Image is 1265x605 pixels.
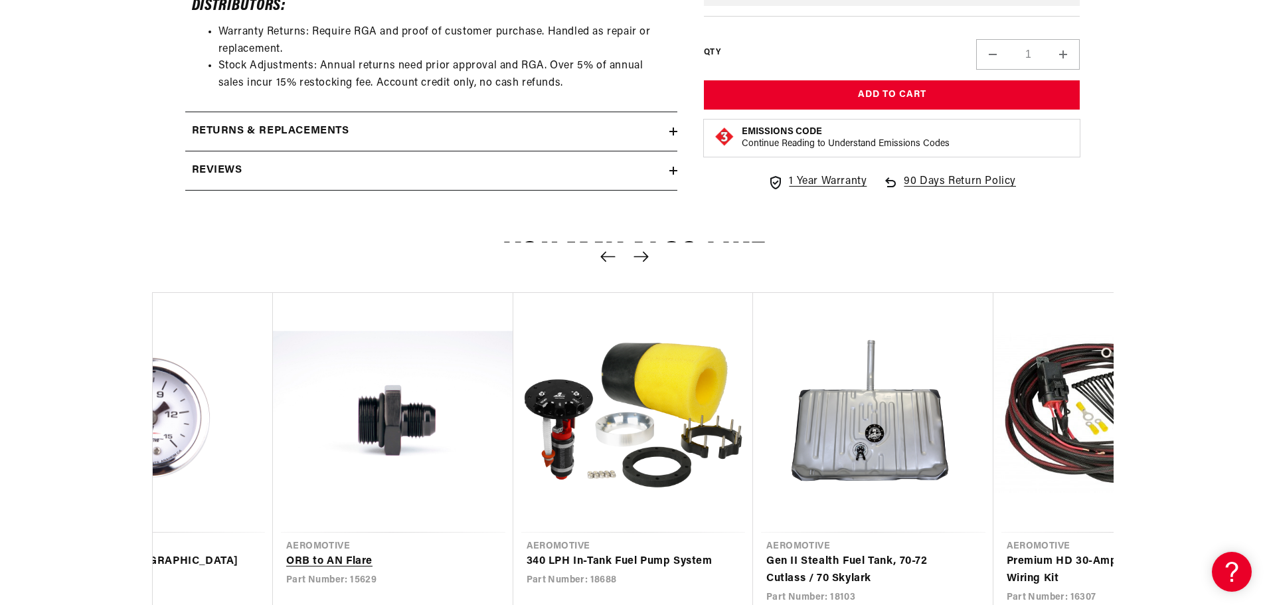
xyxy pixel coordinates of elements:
span: 90 Days Return Policy [904,173,1016,204]
h2: You may also like [152,241,1114,272]
a: Fuel Pressure [GEOGRAPHIC_DATA] [46,553,247,570]
summary: Returns & replacements [185,112,677,151]
li: Stock Adjustments: Annual returns need prior approval and RGA. Over 5% of annual sales incur 15% ... [218,58,671,92]
button: Previous slide [594,242,623,272]
button: Next slide [627,242,656,272]
h2: Returns & replacements [192,123,349,140]
h2: Reviews [192,162,242,179]
span: 1 Year Warranty [789,173,867,191]
a: 90 Days Return Policy [883,173,1016,204]
a: ORB to AN Flare [286,553,487,570]
button: Emissions CodeContinue Reading to Understand Emissions Codes [742,126,950,150]
summary: Reviews [185,151,677,190]
img: Emissions code [714,126,735,147]
p: Continue Reading to Understand Emissions Codes [742,138,950,150]
a: Premium HD 30-Amp Fuel Pump Wiring Kit [1007,553,1207,587]
strong: Emissions Code [742,127,822,137]
label: QTY [704,46,720,58]
li: Warranty Returns: Require RGA and proof of customer purchase. Handled as repair or replacement. [218,24,671,58]
button: Add to Cart [704,80,1080,110]
a: Gen II Stealth Fuel Tank, 70-72 Cutlass / 70 Skylark [766,553,967,587]
a: 1 Year Warranty [768,173,867,191]
a: 340 LPH In-Tank Fuel Pump System [527,553,727,570]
